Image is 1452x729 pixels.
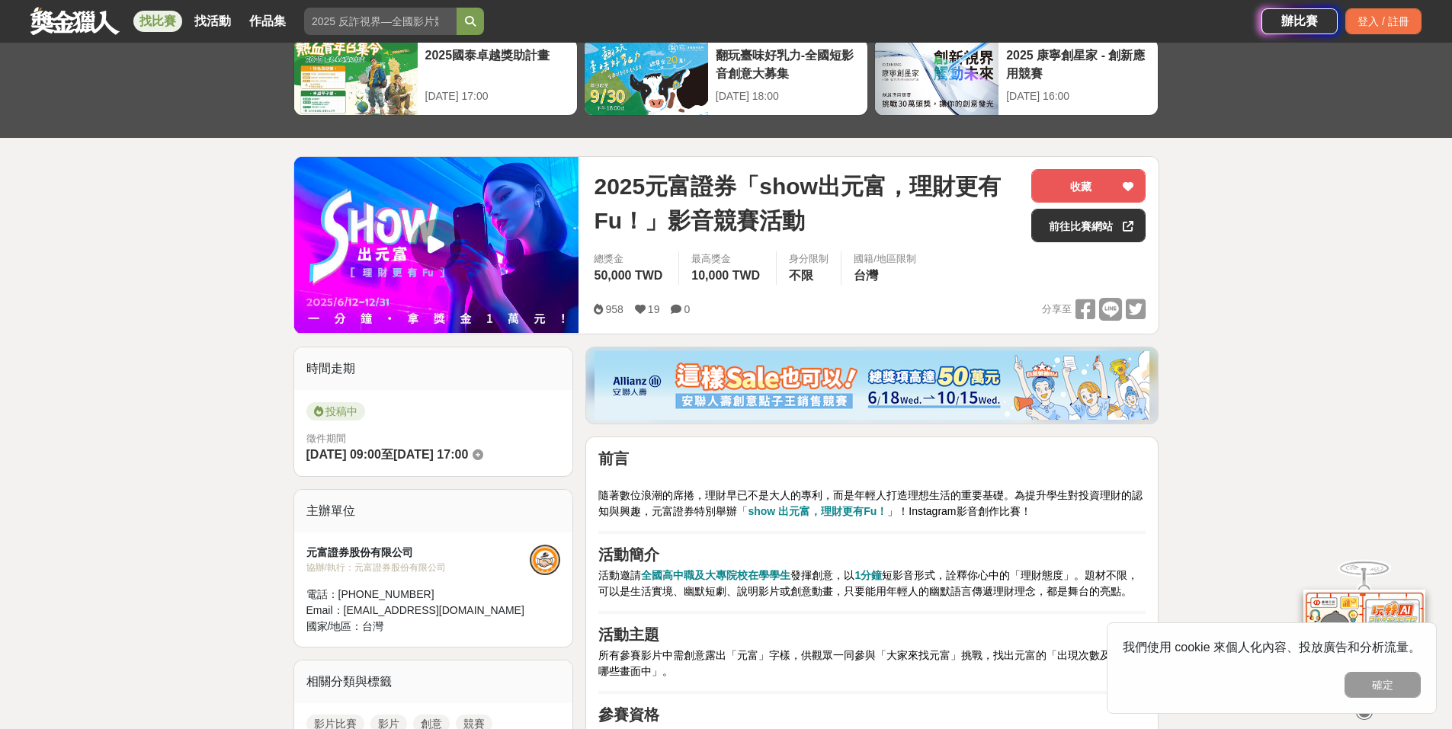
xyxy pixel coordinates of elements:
span: 所有參賽影片中需創意露出「元富」字樣，供觀眾一同參與「大家來找元富」挑戰，找出元富的「出現次數及出現於哪些畫面中」。 [598,649,1143,677]
div: [DATE] 16:00 [1006,88,1150,104]
strong: 活動主題 [598,626,659,643]
strong: 活動簡介 [598,546,659,563]
img: d2146d9a-e6f6-4337-9592-8cefde37ba6b.png [1303,590,1425,691]
div: [DATE] 17:00 [425,88,569,104]
a: 翻玩臺味好乳力-全國短影音創意大募集[DATE] 18:00 [584,38,868,116]
span: 台灣 [362,620,383,632]
span: [DATE] 09:00 [306,448,381,461]
div: 2025國泰卓越獎助計畫 [425,46,569,81]
span: 活動邀請 [598,569,641,581]
strong: 參賽資格 [598,706,659,723]
strong: show 出元富，理財更有Fu！ [748,505,887,517]
span: 總獎金 [594,251,666,267]
strong: 全國高中職及大專院校在學學生 [641,569,790,581]
div: 相關分類與標籤 [294,660,573,703]
span: 投稿中 [306,402,365,420]
div: 元富證券股份有限公司 [306,545,530,561]
span: 50,000 TWD [594,269,662,282]
span: 至 [381,448,393,461]
span: 隨著數位浪潮的席捲，理財早已不是大人的專利，而是年輕人打造理想生活的重要基礎。為提升學生對投資理財的認知與興趣，元富證券特別舉辦 [598,489,1143,517]
span: 國家/地區： [306,620,363,632]
button: 確定 [1345,672,1421,698]
div: 協辦/執行： 元富證券股份有限公司 [306,561,530,574]
img: Cover Image [294,157,579,333]
span: 958 [605,303,623,315]
a: 作品集 [243,11,292,32]
div: 登入 / 註冊 [1345,8,1422,34]
a: 找活動 [188,11,237,32]
div: 身分限制 [789,251,829,267]
span: 」！Instagram影音創作比賽！ [887,505,1031,517]
strong: 1分鐘 [854,569,882,581]
div: 時間走期 [294,347,573,390]
div: 主辦單位 [294,490,573,532]
a: 前往比賽網站 [1031,209,1146,242]
button: 收藏 [1031,169,1146,203]
span: 徵件期間 [306,433,346,444]
span: 短影音形式，詮釋你心中的「理財態度」。題材不限，可以是生活實境、幽默短劇、說明影片或創意動畫，只要能用年輕人的幽默語言傳遞理財理念，都是舞台的亮點。 [598,569,1138,597]
strong: 前言 [598,450,629,467]
span: 發揮創意，以 [790,569,854,581]
div: 國籍/地區限制 [854,251,916,267]
div: 翻玩臺味好乳力-全國短影音創意大募集 [716,46,860,81]
span: 不限 [789,269,813,282]
div: [DATE] 18:00 [716,88,860,104]
img: dcc59076-91c0-4acb-9c6b-a1d413182f46.png [595,351,1149,420]
a: 辦比賽 [1261,8,1338,34]
input: 2025 反詐視界—全國影片競賽 [304,8,457,35]
span: 2025元富證券「show出元富，理財更有Fu！」影音競賽活動 [594,169,1019,238]
span: 我們使用 cookie 來個人化內容、投放廣告和分析流量。 [1123,641,1421,654]
div: 2025 康寧創星家 - 創新應用競賽 [1006,46,1150,81]
span: 0 [684,303,690,315]
span: 分享至 [1042,298,1072,321]
span: 19 [648,303,660,315]
span: 10,000 TWD [691,269,760,282]
span: 台灣 [854,269,878,282]
a: 2025 康寧創星家 - 創新應用競賽[DATE] 16:00 [874,38,1159,116]
span: 最高獎金 [691,251,764,267]
span: [DATE] 17:00 [393,448,468,461]
p: 「 [598,472,1146,520]
a: 2025國泰卓越獎助計畫[DATE] 17:00 [293,38,578,116]
div: 電話： [PHONE_NUMBER] [306,587,530,603]
div: Email： [EMAIL_ADDRESS][DOMAIN_NAME] [306,603,530,619]
a: 找比賽 [133,11,182,32]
